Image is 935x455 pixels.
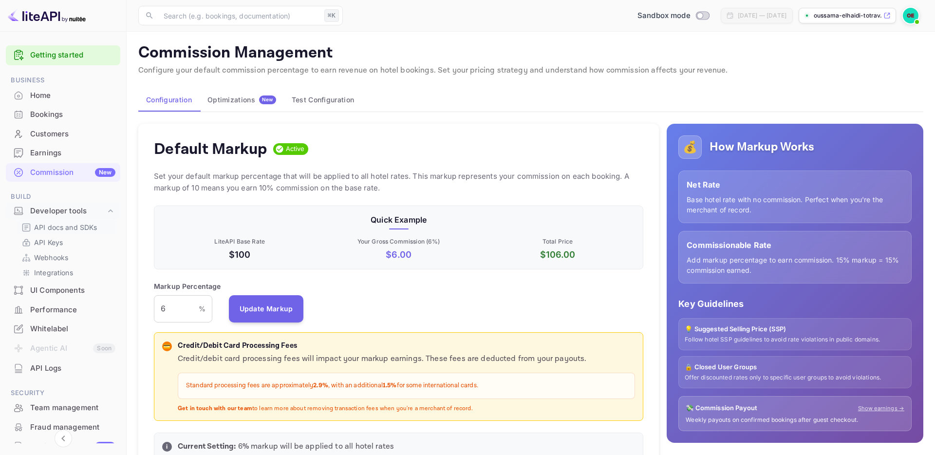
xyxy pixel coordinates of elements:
[6,320,120,339] div: Whitelabel
[858,404,904,413] a: Show earnings →
[34,237,63,247] p: API Keys
[162,237,317,246] p: LiteAPI Base Rate
[687,239,903,251] p: Commissionable Rate
[313,381,328,390] strong: 2.9%
[6,418,120,436] a: Fraud management
[6,388,120,398] span: Security
[30,285,115,296] div: UI Components
[30,129,115,140] div: Customers
[6,105,120,123] a: Bookings
[163,342,170,351] p: 💳
[30,90,115,101] div: Home
[6,301,120,320] div: Performance
[178,405,252,412] strong: Get in touch with our team
[687,255,903,275] p: Add markup percentage to earn commission. 15% markup = 15% commission earned.
[710,139,814,155] h5: How Markup Works
[8,8,86,23] img: LiteAPI logo
[383,381,397,390] strong: 1.5%
[55,430,72,447] button: Collapse navigation
[284,88,362,112] button: Test Configuration
[199,303,206,314] p: %
[321,248,476,261] p: $ 6.00
[18,250,116,265] div: Webhooks
[480,237,635,246] p: Total Price
[321,237,476,246] p: Your Gross Commission ( 6 %)
[34,267,73,278] p: Integrations
[6,359,120,377] a: API Logs
[21,267,112,278] a: Integrations
[6,144,120,162] a: Earnings
[6,45,120,65] div: Getting started
[678,297,912,310] p: Key Guidelines
[685,362,905,372] p: 🔒 Closed User Groups
[6,163,120,182] div: CommissionNew
[30,402,115,414] div: Team management
[162,248,317,261] p: $100
[259,96,276,103] span: New
[178,441,236,452] strong: Current Setting:
[6,125,120,144] div: Customers
[154,281,221,291] p: Markup Percentage
[6,163,120,181] a: CommissionNew
[21,222,112,232] a: API docs and SDKs
[21,237,112,247] a: API Keys
[6,281,120,300] div: UI Components
[154,139,267,159] h4: Default Markup
[685,336,905,344] p: Follow hotel SSP guidelines to avoid rate violations in public domains.
[158,6,320,25] input: Search (e.g. bookings, documentation)
[30,422,115,433] div: Fraud management
[95,168,115,177] div: New
[30,304,115,316] div: Performance
[687,179,903,190] p: Net Rate
[30,441,115,452] div: Audit logs
[30,323,115,335] div: Whitelabel
[95,442,115,451] div: New
[21,252,112,263] a: Webhooks
[178,353,635,365] p: Credit/debit card processing fees will impact your markup earnings. These fees are deducted from ...
[30,167,115,178] div: Commission
[178,341,635,352] p: Credit/Debit Card Processing Fees
[903,8,918,23] img: oussama elhaidi
[6,203,120,220] div: Developer tools
[686,403,757,413] p: 💸 Commission Payout
[6,86,120,104] a: Home
[6,105,120,124] div: Bookings
[6,281,120,299] a: UI Components
[480,248,635,261] p: $ 106.00
[166,442,168,451] p: i
[30,50,115,61] a: Getting started
[6,398,120,417] a: Team management
[685,374,905,382] p: Offer discounted rates only to specific user groups to avoid violations.
[6,144,120,163] div: Earnings
[6,320,120,338] a: Whitelabel
[282,144,309,154] span: Active
[30,109,115,120] div: Bookings
[6,398,120,417] div: Team management
[34,222,97,232] p: API docs and SDKs
[683,138,697,156] p: 💰
[814,11,881,20] p: oussama-elhaidi-totrav...
[154,171,643,194] p: Set your default markup percentage that will be applied to all hotel rates. This markup represent...
[186,381,627,391] p: Standard processing fees are approximately , with an additional for some international cards.
[229,295,304,322] button: Update Markup
[6,437,120,455] a: Audit logsNew
[162,214,635,226] p: Quick Example
[138,43,923,63] p: Commission Management
[207,95,276,104] div: Optimizations
[138,88,200,112] button: Configuration
[6,191,120,202] span: Build
[6,359,120,378] div: API Logs
[6,301,120,319] a: Performance
[154,295,199,322] input: 0
[34,252,68,263] p: Webhooks
[6,86,120,105] div: Home
[634,10,713,21] div: Switch to Production mode
[738,11,786,20] div: [DATE] — [DATE]
[6,125,120,143] a: Customers
[178,405,635,413] p: to learn more about removing transaction fees when you're a merchant of record.
[18,265,116,280] div: Integrations
[6,418,120,437] div: Fraud management
[18,220,116,234] div: API docs and SDKs
[687,194,903,215] p: Base hotel rate with no commission. Perfect when you're the merchant of record.
[686,416,904,424] p: Weekly payouts on confirmed bookings after guest checkout.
